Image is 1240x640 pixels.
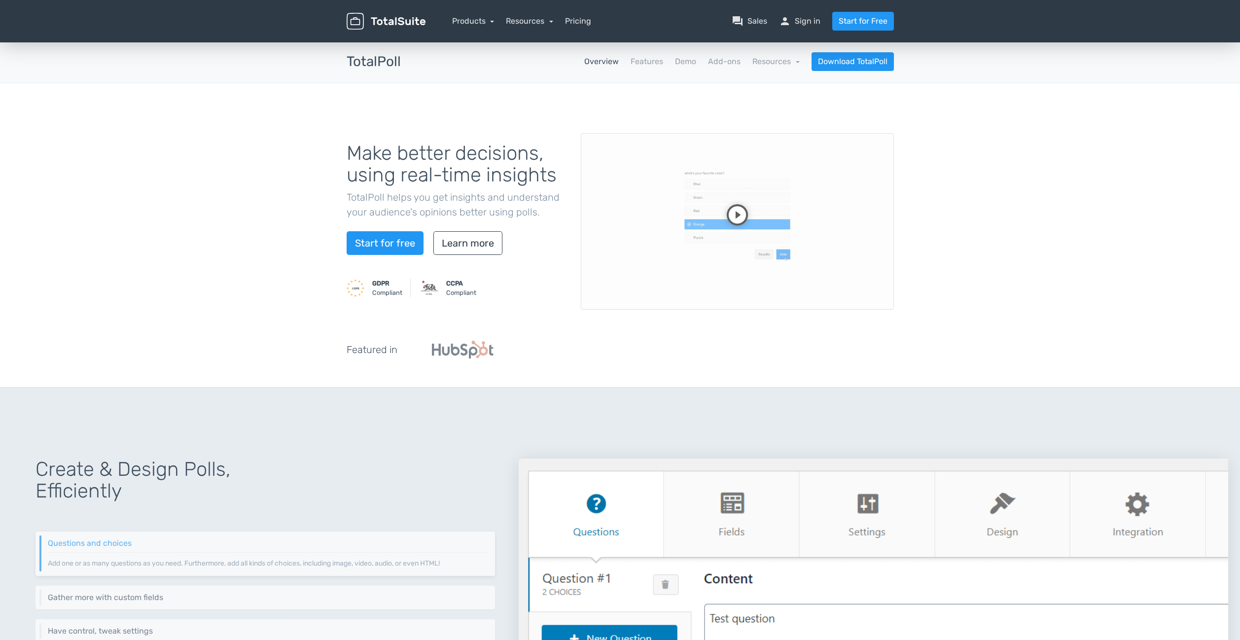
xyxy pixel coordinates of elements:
[421,279,438,297] img: CCPA
[832,12,894,31] a: Start for Free
[779,15,820,27] a: personSign in
[372,280,390,287] strong: GDPR
[432,341,494,358] img: Hubspot
[732,15,744,27] span: question_answer
[347,231,424,255] a: Start for free
[347,344,397,355] h5: Featured in
[631,56,663,68] a: Features
[675,56,696,68] a: Demo
[779,15,791,27] span: person
[446,279,476,297] small: Compliant
[48,553,488,569] p: Add one or as many questions as you need. Furthermore, add all kinds of choices, including image,...
[48,627,488,636] h6: Have control, tweak settings
[48,539,488,548] h6: Questions and choices
[584,56,619,68] a: Overview
[48,593,488,602] h6: Gather more with custom fields
[347,142,566,186] h1: Make better decisions, using real-time insights
[812,52,894,71] a: Download TotalPoll
[347,190,566,219] p: TotalPoll helps you get insights and understand your audience's opinions better using polls.
[372,279,402,297] small: Compliant
[708,56,741,68] a: Add-ons
[506,16,553,26] a: Resources
[752,57,800,66] a: Resources
[347,279,364,297] img: GDPR
[35,459,495,502] h1: Create & Design Polls, Efficiently
[433,231,502,255] a: Learn more
[732,15,767,27] a: question_answerSales
[565,15,591,27] a: Pricing
[347,13,425,30] img: TotalSuite for WordPress
[452,16,495,26] a: Products
[347,54,401,70] h3: TotalPoll
[446,280,463,287] strong: CCPA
